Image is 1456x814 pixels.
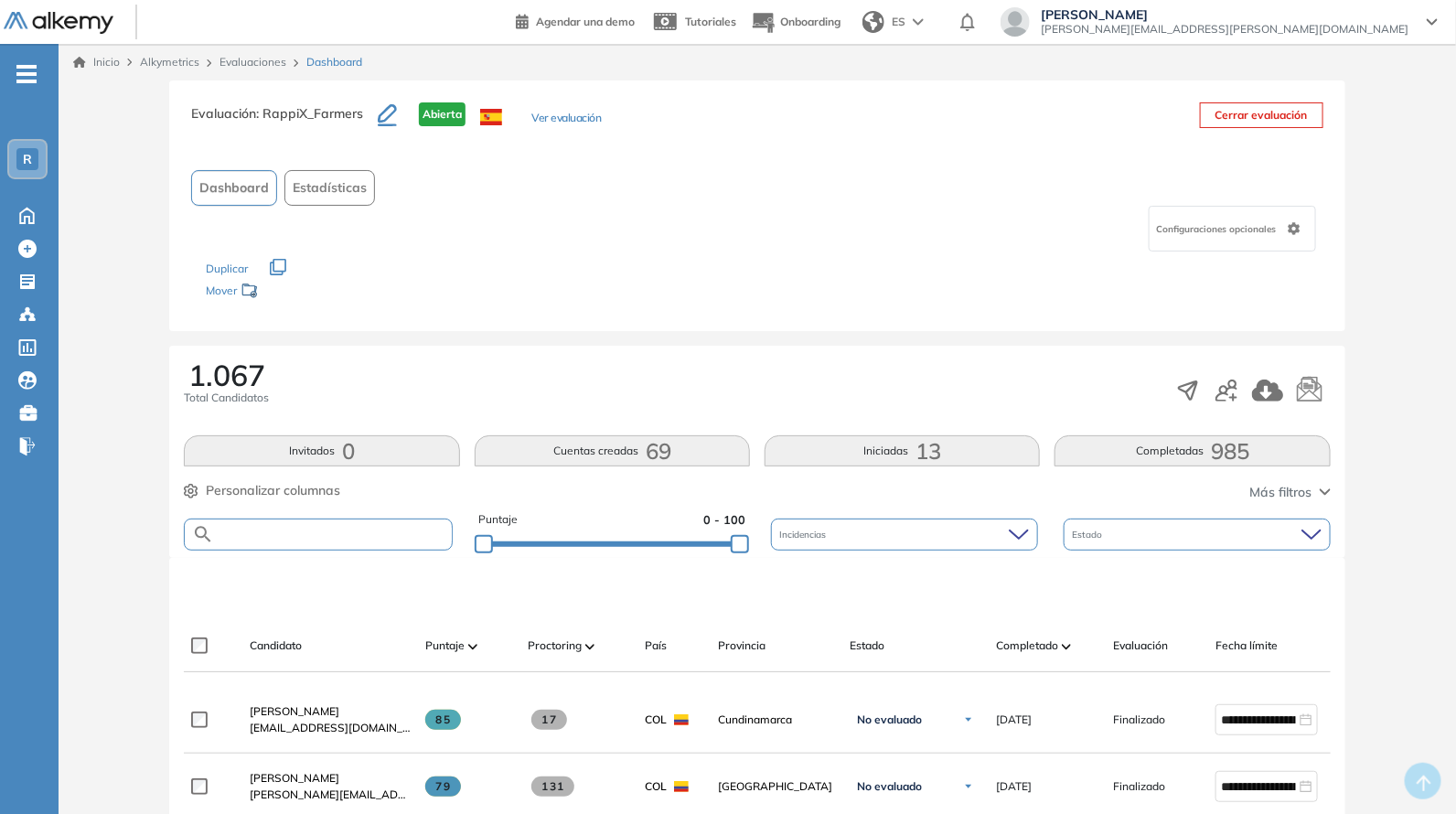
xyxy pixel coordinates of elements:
[1041,22,1408,37] span: [PERSON_NAME][EMAIL_ADDRESS][PERSON_NAME][DOMAIN_NAME]
[1157,222,1280,236] span: Configuraciones opcionales
[250,787,411,803] span: [PERSON_NAME][EMAIL_ADDRESS][DOMAIN_NAME]
[425,637,465,654] span: Puntaje
[780,528,830,541] span: Incidencias
[1073,528,1107,541] span: Estado
[531,777,574,797] span: 131
[685,15,736,28] span: Tutoriales
[425,777,461,797] span: 79
[531,110,601,129] button: Ver evaluación
[306,54,362,70] span: Dashboard
[1113,778,1165,795] span: Finalizado
[250,770,411,787] a: [PERSON_NAME]
[751,3,840,42] button: Onboarding
[1113,637,1168,654] span: Evaluación
[478,511,518,529] span: Puntaje
[703,511,745,529] span: 0 - 100
[1250,483,1312,502] span: Más filtros
[857,712,922,727] span: No evaluado
[475,435,750,466] button: Cuentas creadas69
[23,152,32,166] span: R
[1055,435,1330,466] button: Completadas985
[516,9,635,31] a: Agendar una demo
[674,714,689,725] img: COL
[293,178,367,198] span: Estadísticas
[1064,519,1331,551] div: Estado
[913,18,924,26] img: arrow
[250,704,339,718] span: [PERSON_NAME]
[1215,637,1278,654] span: Fecha límite
[1113,712,1165,728] span: Finalizado
[857,779,922,794] span: No evaluado
[996,712,1032,728] span: [DATE]
[996,778,1032,795] span: [DATE]
[419,102,466,126] span: Abierta
[645,637,667,654] span: País
[219,55,286,69] a: Evaluaciones
[1250,483,1331,502] button: Más filtros
[188,360,265,390] span: 1.067
[16,72,37,76] i: -
[73,54,120,70] a: Inicio
[199,178,269,198] span: Dashboard
[531,710,567,730] span: 17
[191,170,277,206] button: Dashboard
[862,11,884,33] img: world
[480,109,502,125] img: ESP
[192,523,214,546] img: SEARCH_ALT
[1062,644,1071,649] img: [missing "en.ARROW_ALT" translation]
[184,481,340,500] button: Personalizar columnas
[206,262,248,275] span: Duplicar
[718,712,835,728] span: Cundinamarca
[780,15,840,28] span: Onboarding
[191,102,378,141] h3: Evaluación
[850,637,884,654] span: Estado
[1041,7,1408,22] span: [PERSON_NAME]
[963,781,974,792] img: Ícono de flecha
[250,637,302,654] span: Candidato
[674,781,689,792] img: COL
[184,390,269,406] span: Total Candidatos
[536,15,635,28] span: Agendar una demo
[284,170,375,206] button: Estadísticas
[250,720,411,736] span: [EMAIL_ADDRESS][DOMAIN_NAME]
[468,644,477,649] img: [missing "en.ARROW_ALT" translation]
[256,105,363,122] span: : RappiX_Farmers
[718,778,835,795] span: [GEOGRAPHIC_DATA]
[718,637,765,654] span: Provincia
[206,275,389,309] div: Mover
[425,710,461,730] span: 85
[140,55,199,69] span: Alkymetrics
[4,12,113,35] img: Logo
[585,644,594,649] img: [missing "en.ARROW_ALT" translation]
[645,712,667,728] span: COL
[771,519,1038,551] div: Incidencias
[1200,102,1323,128] button: Cerrar evaluación
[528,637,582,654] span: Proctoring
[250,771,339,785] span: [PERSON_NAME]
[1149,206,1316,252] div: Configuraciones opcionales
[206,481,340,500] span: Personalizar columnas
[892,14,905,30] span: ES
[250,703,411,720] a: [PERSON_NAME]
[765,435,1040,466] button: Iniciadas13
[963,714,974,725] img: Ícono de flecha
[645,778,667,795] span: COL
[996,637,1058,654] span: Completado
[184,435,459,466] button: Invitados0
